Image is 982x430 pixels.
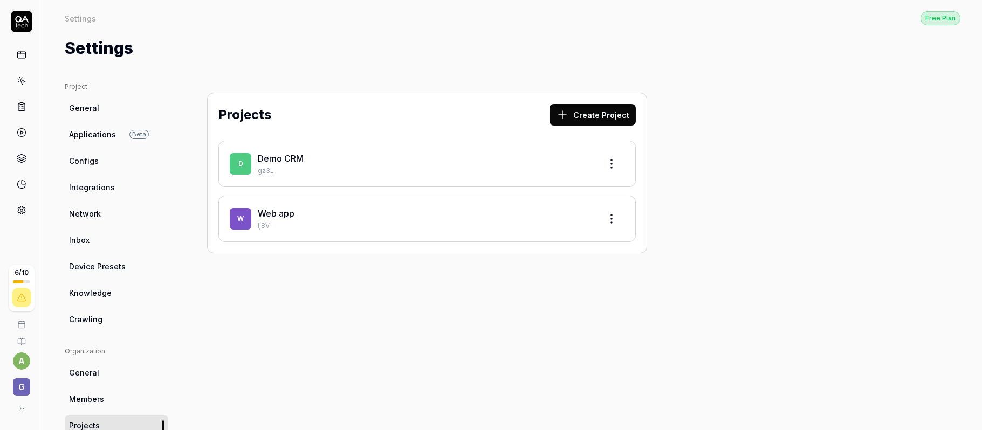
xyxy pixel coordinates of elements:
[258,208,294,219] a: Web app
[921,11,960,25] button: Free Plan
[65,177,168,197] a: Integrations
[69,314,102,325] span: Crawling
[258,166,592,176] p: gz3L
[65,13,96,24] div: Settings
[65,389,168,409] a: Members
[230,208,251,230] span: W
[69,287,112,299] span: Knowledge
[65,230,168,250] a: Inbox
[69,367,99,378] span: General
[65,283,168,303] a: Knowledge
[65,98,168,118] a: General
[65,151,168,171] a: Configs
[65,204,168,224] a: Network
[4,329,38,346] a: Documentation
[218,105,271,124] h2: Projects
[15,269,29,276] span: 6 / 10
[258,221,592,231] p: Ij8V
[129,130,149,139] span: Beta
[13,352,30,370] button: a
[65,363,168,383] a: General
[69,182,115,193] span: Integrations
[4,311,38,329] a: Book a call with us
[69,261,126,272] span: Device Presets
[69,208,101,219] span: Network
[69,393,104,405] span: Members
[4,370,38,398] button: G
[230,153,251,175] span: D
[69,102,99,114] span: General
[69,129,116,140] span: Applications
[13,378,30,396] span: G
[550,104,636,126] button: Create Project
[65,82,168,92] div: Project
[69,234,90,246] span: Inbox
[65,309,168,329] a: Crawling
[258,153,304,164] a: Demo CRM
[65,346,168,356] div: Organization
[65,36,133,60] h1: Settings
[69,155,99,167] span: Configs
[65,124,168,144] a: ApplicationsBeta
[65,256,168,276] a: Device Presets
